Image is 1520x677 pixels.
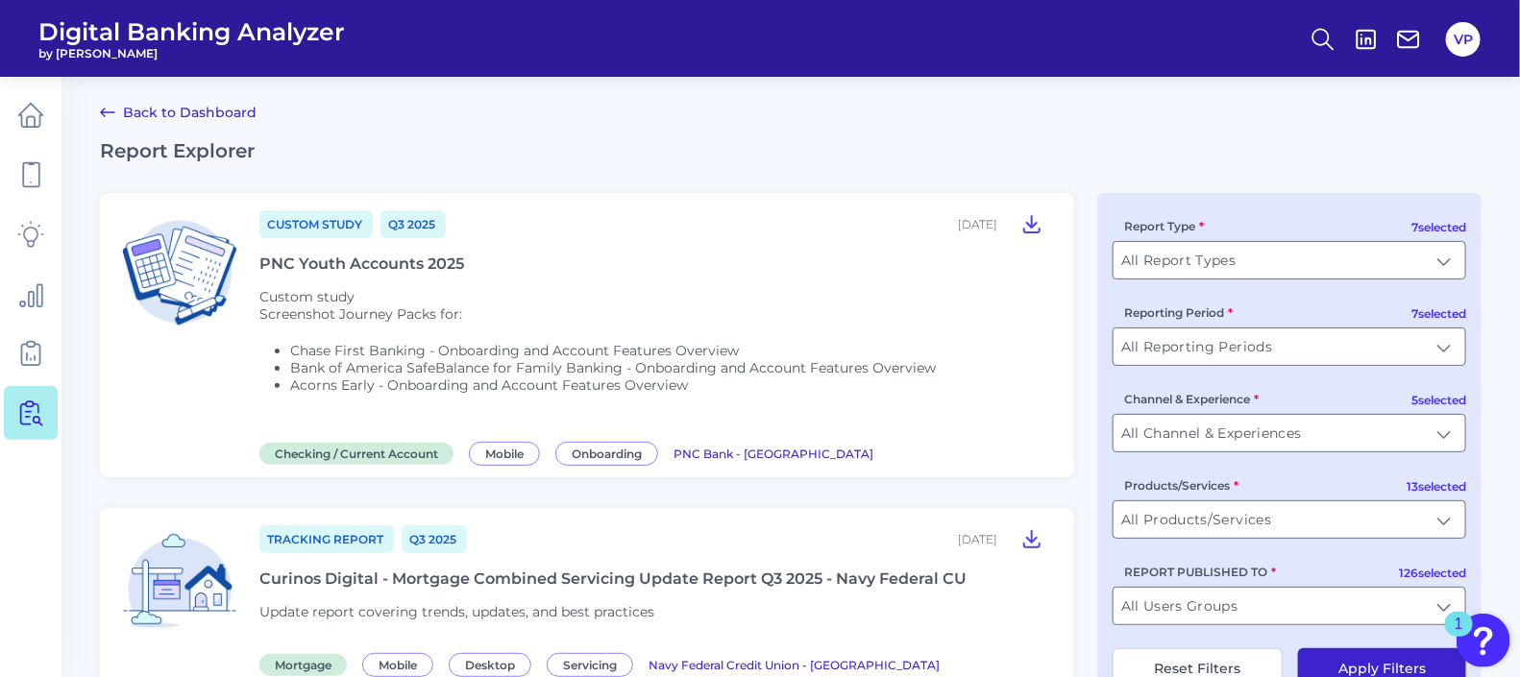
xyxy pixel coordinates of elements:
[259,654,347,676] span: Mortgage
[1124,305,1233,320] label: Reporting Period
[547,653,633,677] span: Servicing
[362,653,433,677] span: Mobile
[290,376,936,394] li: Acorns Early - Onboarding and Account Features Overview
[38,46,345,60] span: by [PERSON_NAME]
[1124,478,1238,493] label: Products/Services
[115,523,244,652] img: Mortgage
[259,443,454,465] span: Checking / Current Account
[100,139,1482,162] h2: Report Explorer
[1013,523,1051,554] button: Curinos Digital - Mortgage Combined Servicing Update Report Q3 2025 - Navy Federal CU
[555,442,658,466] span: Onboarding
[259,444,461,462] a: Checking / Current Account
[259,210,373,238] a: Custom Study
[958,217,997,231] div: [DATE]
[259,655,355,673] a: Mortgage
[259,254,464,273] div: PNC Youth Accounts 2025
[958,532,997,546] div: [DATE]
[259,603,654,620] span: Update report covering trends, updates, and best practices
[1455,624,1463,649] div: 1
[290,342,936,359] li: Chase First Banking - Onboarding and Account Features Overview
[674,447,873,461] span: PNC Bank - [GEOGRAPHIC_DATA]
[547,655,641,673] a: Servicing
[380,210,446,238] a: Q3 2025
[290,359,936,376] li: Bank of America SafeBalance for Family Banking - Onboarding and Account Features Overview
[402,525,467,553] a: Q3 2025
[259,525,394,553] a: Tracking Report
[1457,614,1510,667] button: Open Resource Center, 1 new notification
[469,444,548,462] a: Mobile
[449,655,539,673] a: Desktop
[1124,392,1259,406] label: Channel & Experience
[1446,22,1481,57] button: VP
[555,444,666,462] a: Onboarding
[469,442,540,466] span: Mobile
[1124,565,1276,579] label: REPORT PUBLISHED TO
[449,653,531,677] span: Desktop
[362,655,441,673] a: Mobile
[259,569,967,588] div: Curinos Digital - Mortgage Combined Servicing Update Report Q3 2025 - Navy Federal CU
[674,444,873,462] a: PNC Bank - [GEOGRAPHIC_DATA]
[259,288,355,305] span: Custom study
[115,208,244,337] img: Checking / Current Account
[38,17,345,46] span: Digital Banking Analyzer
[1124,219,1204,233] label: Report Type
[649,658,940,672] span: Navy Federal Credit Union - [GEOGRAPHIC_DATA]
[259,305,936,323] p: Screenshot Journey Packs for:
[100,101,257,124] a: Back to Dashboard
[649,655,940,673] a: Navy Federal Credit Union - [GEOGRAPHIC_DATA]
